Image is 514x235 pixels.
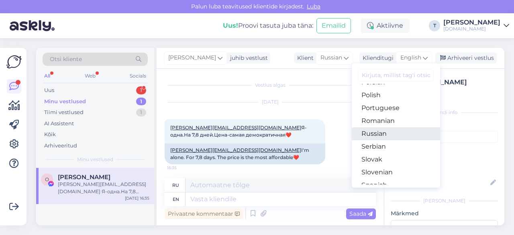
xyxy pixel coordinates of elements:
[352,114,440,127] a: Romanian
[227,54,268,62] div: juhib vestlust
[294,54,314,62] div: Klient
[170,125,301,131] a: [PERSON_NAME][EMAIL_ADDRESS][DOMAIN_NAME]
[6,54,22,69] img: Askly Logo
[128,71,148,81] div: Socials
[172,178,179,192] div: ru
[223,22,238,29] b: Uus!
[391,178,489,187] input: Lisa nimi
[359,54,394,62] div: Klienditugi
[429,20,440,31] div: T
[352,179,440,192] a: Spanish
[320,53,342,62] span: Russian
[170,125,307,138] span: Я-одна.На 7,8 дней.Цена-самая демократичная❤️
[58,181,149,195] div: [PERSON_NAME][EMAIL_ADDRESS][DOMAIN_NAME] Я-одна.На 7,8 дней.Цена-самая демократичная❤️
[304,3,323,10] span: Luba
[125,195,149,201] div: [DATE] 16:35
[136,108,146,116] div: 1
[391,121,498,129] p: Kliendi tag'id
[410,87,496,96] div: # sodkrrps
[352,89,440,102] a: Polish
[391,155,498,163] p: Tuusik/rus
[77,156,113,163] span: Minu vestlused
[44,86,54,94] div: Uus
[391,166,498,175] p: Kliendi nimi
[44,131,56,139] div: Kõik
[352,166,440,179] a: Slovenian
[165,98,376,106] div: [DATE]
[391,131,498,143] input: Lisa tag
[352,153,440,166] a: Slovak
[349,210,373,217] span: Saada
[391,197,498,204] div: [PERSON_NAME]
[83,71,97,81] div: Web
[165,82,376,89] div: Vestlus algas
[410,78,496,87] div: [PERSON_NAME]
[352,140,440,153] a: Serbian
[50,55,82,63] span: Otsi kliente
[45,176,49,182] span: О
[170,147,301,153] a: [PERSON_NAME][EMAIL_ADDRESS][DOMAIN_NAME]
[44,120,74,128] div: AI Assistent
[361,18,410,33] div: Aktiivne
[391,209,498,218] p: Märkmed
[136,86,146,94] div: 1
[43,71,52,81] div: All
[400,53,421,62] span: English
[358,69,434,82] input: Kirjuta, millist tag'i otsid
[44,108,84,116] div: Tiimi vestlused
[443,26,500,32] div: [DOMAIN_NAME]
[136,98,146,106] div: 1
[173,192,179,206] div: en
[443,19,509,32] a: [PERSON_NAME][DOMAIN_NAME]
[223,21,313,31] div: Proovi tasuta juba täna:
[165,143,325,164] div: I'm alone. For 7,8 days. The price is the most affordable❤️
[443,19,500,26] div: [PERSON_NAME]
[44,98,86,106] div: Minu vestlused
[167,165,197,171] span: 16:35
[58,174,110,181] span: Ольга Федорова
[391,109,498,116] div: Kliendi info
[352,102,440,114] a: Portuguese
[391,146,498,155] p: Facebooki leht
[435,53,497,63] div: Arhiveeri vestlus
[44,142,77,150] div: Arhiveeritud
[352,127,440,140] a: Russian
[168,53,216,62] span: [PERSON_NAME]
[316,18,351,33] button: Emailid
[165,208,243,219] div: Privaatne kommentaar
